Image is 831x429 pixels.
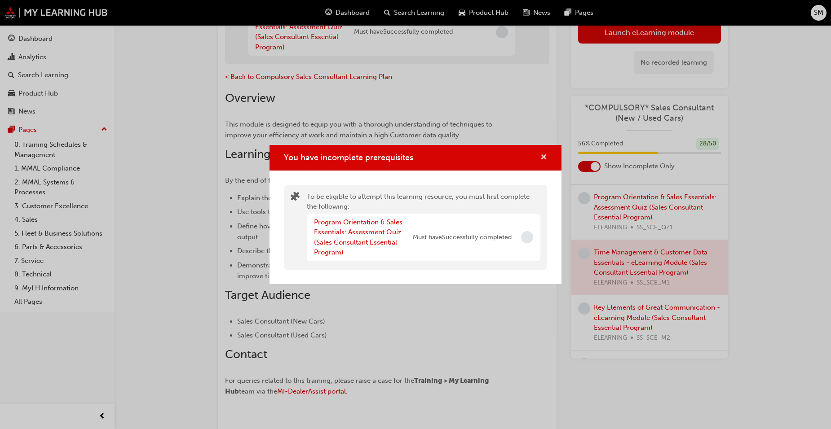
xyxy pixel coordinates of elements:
span: Must have Successfully completed [413,232,512,243]
a: Program Orientation & Sales Essentials: Assessment Quiz (Sales Consultant Essential Program) [314,218,402,257]
button: cross-icon [540,152,547,163]
div: You have incomplete prerequisites [270,145,561,284]
div: To be eligible to attempt this learning resource, you must first complete the following: [307,192,540,263]
span: puzzle-icon [291,193,300,203]
span: cross-icon [540,154,547,162]
span: Incomplete [521,231,533,243]
span: You have incomplete prerequisites [284,153,413,162]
